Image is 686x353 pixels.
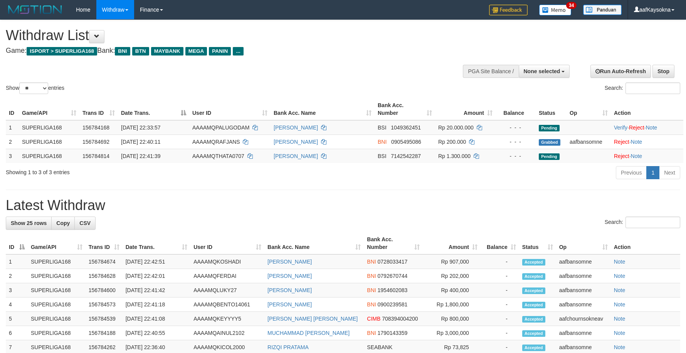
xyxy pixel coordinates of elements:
[611,98,683,120] th: Action
[614,124,627,131] a: Verify
[6,298,28,312] td: 4
[6,198,680,213] h1: Latest Withdraw
[375,98,435,120] th: Bank Acc. Number: activate to sort column ascending
[423,298,481,312] td: Rp 1,800,000
[614,344,625,350] a: Note
[274,124,318,131] a: [PERSON_NAME]
[614,301,625,308] a: Note
[6,149,19,163] td: 3
[367,330,376,336] span: BNI
[264,232,364,254] th: Bank Acc. Name: activate to sort column ascending
[481,283,519,298] td: -
[463,65,518,78] div: PGA Site Balance /
[233,47,243,55] span: ...
[590,65,651,78] a: Run Auto-Refresh
[6,4,64,15] img: MOTION_logo.png
[82,153,109,159] span: 156784814
[614,153,629,159] a: Reject
[274,153,318,159] a: [PERSON_NAME]
[539,5,572,15] img: Button%20Memo.svg
[6,134,19,149] td: 2
[536,98,567,120] th: Status
[499,124,533,131] div: - - -
[556,283,611,298] td: aafbansomne
[556,298,611,312] td: aafbansomne
[481,269,519,283] td: -
[522,273,545,280] span: Accepted
[481,312,519,326] td: -
[539,125,560,131] span: Pending
[438,124,474,131] span: Rp 20.000.000
[185,47,207,55] span: MEGA
[123,326,190,340] td: [DATE] 22:40:55
[6,217,52,230] a: Show 25 rows
[378,287,408,293] span: Copy 1954602083 to clipboard
[6,28,450,43] h1: Withdraw List
[56,220,70,226] span: Copy
[28,269,86,283] td: SUPERLIGA168
[489,5,528,15] img: Feedback.jpg
[190,254,264,269] td: AAAAMQKOSHADI
[86,298,123,312] td: 156784573
[567,134,611,149] td: aafbansomne
[616,166,647,179] a: Previous
[378,153,387,159] span: BSI
[605,82,680,94] label: Search:
[19,134,79,149] td: SUPERLIGA168
[567,98,611,120] th: Op: activate to sort column ascending
[522,316,545,323] span: Accepted
[190,232,264,254] th: User ID: activate to sort column ascending
[556,326,611,340] td: aafbansomne
[423,232,481,254] th: Amount: activate to sort column ascending
[625,82,680,94] input: Search:
[19,120,79,135] td: SUPERLIGA168
[423,326,481,340] td: Rp 3,000,000
[51,217,75,230] a: Copy
[566,2,577,9] span: 34
[28,283,86,298] td: SUPERLIGA168
[209,47,231,55] span: PANIN
[481,254,519,269] td: -
[481,298,519,312] td: -
[378,259,408,265] span: Copy 0728033417 to clipboard
[6,254,28,269] td: 1
[190,312,264,326] td: AAAAMQKEYYYY5
[6,47,450,55] h4: Game: Bank:
[19,82,48,94] select: Showentries
[364,232,423,254] th: Bank Acc. Number: activate to sort column ascending
[28,312,86,326] td: SUPERLIGA168
[539,139,560,146] span: Grabbed
[524,68,560,74] span: None selected
[6,312,28,326] td: 5
[6,120,19,135] td: 1
[556,269,611,283] td: aafbansomne
[27,47,97,55] span: ISPORT > SUPERLIGA168
[378,301,408,308] span: Copy 0900239581 to clipboard
[631,139,642,145] a: Note
[391,139,421,145] span: Copy 0905495086 to clipboard
[629,124,644,131] a: Reject
[28,326,86,340] td: SUPERLIGA168
[6,165,280,176] div: Showing 1 to 3 of 3 entries
[378,273,408,279] span: Copy 0792670744 to clipboard
[121,153,160,159] span: [DATE] 22:41:39
[28,298,86,312] td: SUPERLIGA168
[123,254,190,269] td: [DATE] 22:42:51
[522,302,545,308] span: Accepted
[382,316,418,322] span: Copy 708394004200 to clipboard
[423,312,481,326] td: Rp 800,000
[19,98,79,120] th: Game/API: activate to sort column ascending
[86,283,123,298] td: 156784600
[132,47,149,55] span: BTN
[86,254,123,269] td: 156784674
[556,232,611,254] th: Op: activate to sort column ascending
[423,269,481,283] td: Rp 202,000
[271,98,375,120] th: Bank Acc. Name: activate to sort column ascending
[614,330,625,336] a: Note
[438,153,471,159] span: Rp 1.300.000
[267,301,312,308] a: [PERSON_NAME]
[267,273,312,279] a: [PERSON_NAME]
[123,269,190,283] td: [DATE] 22:42:01
[367,287,376,293] span: BNI
[115,47,130,55] span: BNI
